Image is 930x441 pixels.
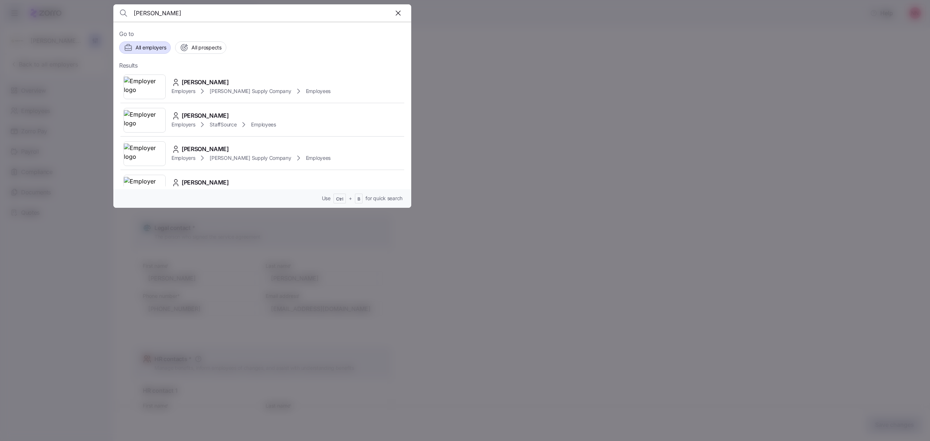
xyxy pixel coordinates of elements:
span: [PERSON_NAME] Supply Company [210,154,291,162]
img: Employer logo [124,143,165,164]
img: Employer logo [124,177,165,197]
span: Employers [171,154,195,162]
span: Results [119,61,138,70]
img: Employer logo [124,110,165,130]
span: [PERSON_NAME] [182,78,229,87]
span: Employees [251,121,276,128]
span: [PERSON_NAME] [182,178,229,187]
img: Employer logo [124,77,165,97]
span: Go to [119,29,405,39]
span: Use [322,195,331,202]
span: All prospects [191,44,221,51]
span: Employees [306,88,331,95]
span: [PERSON_NAME] [182,145,229,154]
button: All employers [119,41,171,54]
span: [PERSON_NAME] [182,111,229,120]
button: All prospects [175,41,226,54]
span: StaffSource [210,121,236,128]
span: Employees [306,154,331,162]
span: + [349,195,352,202]
span: Ctrl [336,196,343,202]
span: All employers [136,44,166,51]
span: Employers [171,121,195,128]
span: for quick search [365,195,403,202]
span: Employers [171,88,195,95]
span: [PERSON_NAME] Supply Company [210,88,291,95]
span: B [357,196,360,202]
